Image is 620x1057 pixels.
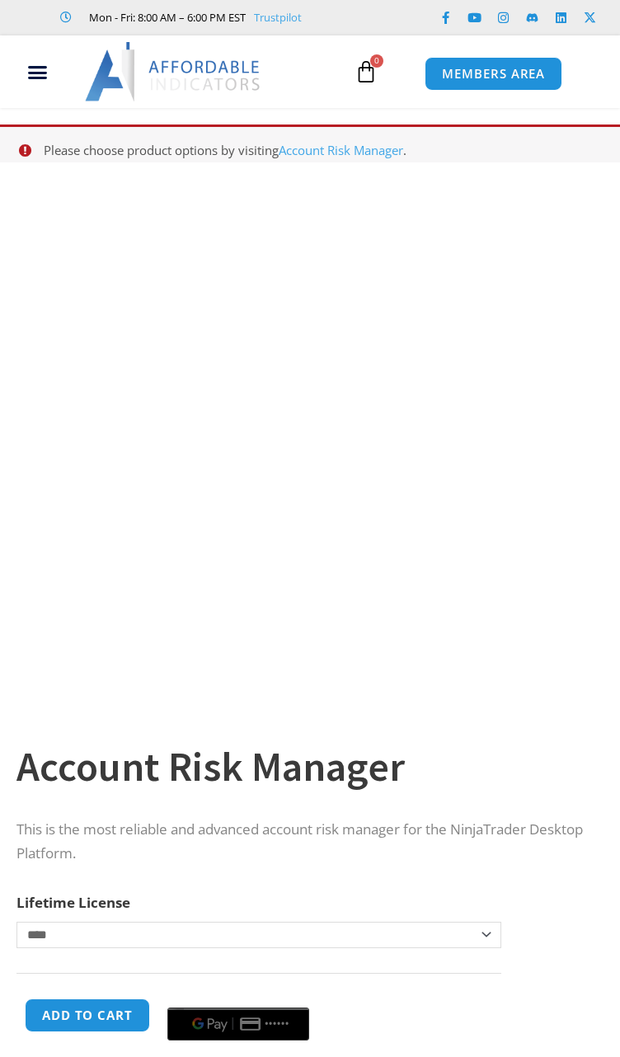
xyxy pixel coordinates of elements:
[16,818,587,866] p: This is the most reliable and advanced account risk manager for the NinjaTrader Desktop Platform.
[85,42,262,101] img: LogoAI | Affordable Indicators – NinjaTrader
[85,7,246,27] span: Mon - Fri: 8:00 AM – 6:00 PM EST
[16,738,587,796] h1: Account Risk Manager
[330,48,402,96] a: 0
[164,996,312,998] iframe: Secure payment input frame
[279,142,403,158] a: Account Risk Manager
[16,893,130,912] label: Lifetime License
[442,68,545,80] span: MEMBERS AREA
[265,1018,289,1030] text: ••••••
[254,7,302,27] a: Trustpilot
[425,57,562,91] a: MEMBERS AREA
[25,998,150,1032] button: Add to cart
[370,54,383,68] span: 0
[7,56,68,87] div: Menu Toggle
[167,1008,309,1041] button: Buy with GPay
[44,139,596,162] li: Please choose product options by visiting .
